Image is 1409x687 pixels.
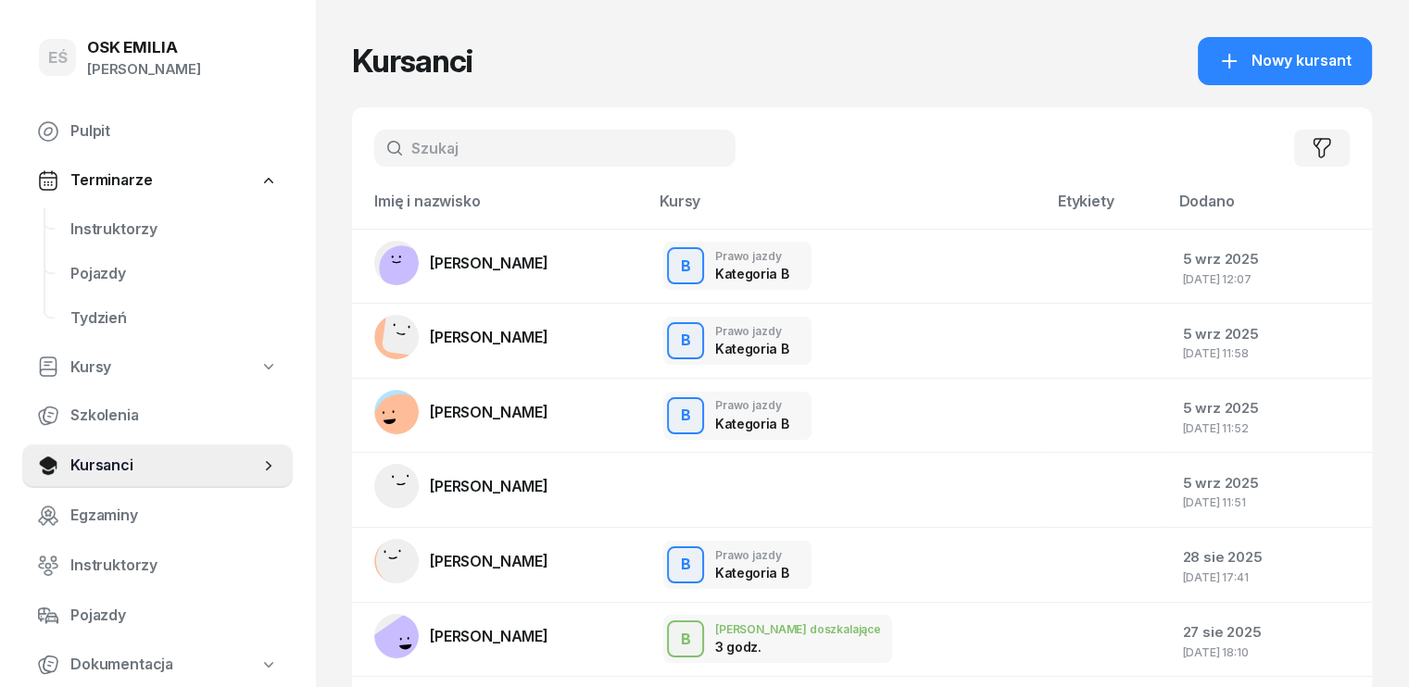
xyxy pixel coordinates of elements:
[673,251,698,282] div: B
[1182,571,1357,583] div: [DATE] 17:41
[1182,247,1357,271] div: 5 wrz 2025
[673,325,698,356] div: B
[667,546,704,583] button: B
[715,325,788,337] div: Prawo jazdy
[715,623,881,635] div: [PERSON_NAME] doszkalające
[673,549,698,581] div: B
[1167,189,1372,229] th: Dodano
[22,443,293,488] a: Kursanci
[22,593,293,638] a: Pojazdy
[70,119,278,144] span: Pulpit
[70,262,278,286] span: Pojazdy
[430,477,548,495] span: [PERSON_NAME]
[22,393,293,438] a: Szkolenia
[673,400,698,431] div: B
[667,247,704,284] button: B
[430,254,548,272] span: [PERSON_NAME]
[374,130,736,167] input: Szukaj
[374,390,548,434] a: [PERSON_NAME]
[70,218,278,242] span: Instruktorzy
[352,189,648,229] th: Imię i nazwisko
[430,403,548,421] span: [PERSON_NAME]
[22,543,293,588] a: Instruktorzy
[1182,496,1357,508] div: [DATE] 11:51
[1182,620,1357,644] div: 27 sie 2025
[22,159,293,202] a: Terminarze
[673,624,698,656] div: B
[667,397,704,434] button: B
[715,341,788,356] div: Kategoria B
[1182,646,1357,658] div: [DATE] 18:10
[1182,347,1357,359] div: [DATE] 11:58
[374,315,548,359] a: [PERSON_NAME]
[22,493,293,538] a: Egzaminy
[1182,396,1357,420] div: 5 wrz 2025
[374,464,548,508] a: [PERSON_NAME]
[87,57,201,81] div: [PERSON_NAME]
[352,44,472,78] h1: Kursanci
[715,250,788,262] div: Prawo jazdy
[648,189,1047,229] th: Kursy
[48,50,68,66] span: EŚ
[667,620,704,657] button: B
[1182,545,1357,569] div: 28 sie 2025
[56,296,293,341] a: Tydzień
[715,565,788,581] div: Kategoria B
[56,207,293,252] a: Instruktorzy
[70,454,259,478] span: Kursanci
[56,252,293,296] a: Pojazdy
[430,627,548,645] span: [PERSON_NAME]
[70,653,173,677] span: Dokumentacja
[1182,273,1357,285] div: [DATE] 12:07
[715,549,788,561] div: Prawo jazdy
[70,604,278,628] span: Pojazdy
[1182,322,1357,346] div: 5 wrz 2025
[715,416,788,431] div: Kategoria B
[715,399,788,411] div: Prawo jazdy
[1182,471,1357,495] div: 5 wrz 2025
[70,404,278,428] span: Szkolenia
[1182,422,1357,434] div: [DATE] 11:52
[374,241,548,285] a: [PERSON_NAME]
[1047,189,1168,229] th: Etykiety
[374,614,548,658] a: [PERSON_NAME]
[374,539,548,583] a: [PERSON_NAME]
[715,266,788,281] div: Kategoria B
[430,552,548,570] span: [PERSON_NAME]
[715,639,811,655] div: 3 godz.
[667,322,704,359] button: B
[22,109,293,154] a: Pulpit
[430,328,548,346] span: [PERSON_NAME]
[70,356,111,380] span: Kursy
[22,643,293,686] a: Dokumentacja
[1252,49,1352,73] span: Nowy kursant
[70,306,278,331] span: Tydzień
[70,554,278,578] span: Instruktorzy
[1198,37,1372,85] button: Nowy kursant
[22,346,293,389] a: Kursy
[87,40,201,56] div: OSK EMILIA
[70,169,152,193] span: Terminarze
[70,504,278,528] span: Egzaminy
